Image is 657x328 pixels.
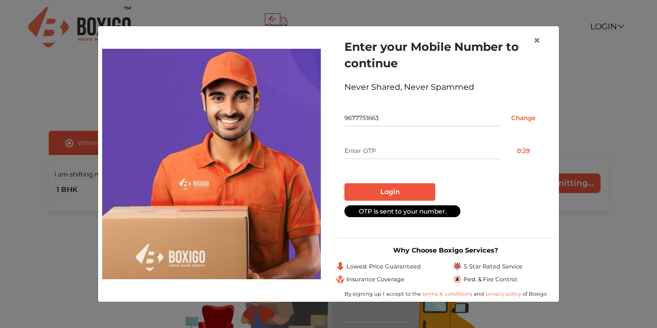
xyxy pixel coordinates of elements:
span: Insurance Coverage [346,275,404,284]
h3: Why Choose Boxigo Services? [336,246,555,254]
span: × [533,33,540,48]
button: Close [525,26,549,55]
span: Pest & Fire Control [463,275,517,284]
span: Lowest Price Guaranteed [346,262,421,271]
a: terms & conditions [422,291,474,297]
span: 5 Star Rated Service [463,262,523,271]
button: 0:29 [500,143,547,159]
h1: Enter your Mobile Number to continue [344,38,547,71]
img: relocation-img [102,49,321,279]
a: privacy policy [484,291,523,297]
input: Change [500,110,547,126]
div: Never Shared, Never Spammed [344,81,547,93]
div: By signing up I accept to the and of Boxigo [336,290,555,298]
input: Enter OTP [344,143,500,159]
input: Mobile No [344,110,500,126]
div: OTP is sent to your number. [344,205,460,217]
button: Login [344,183,435,201]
